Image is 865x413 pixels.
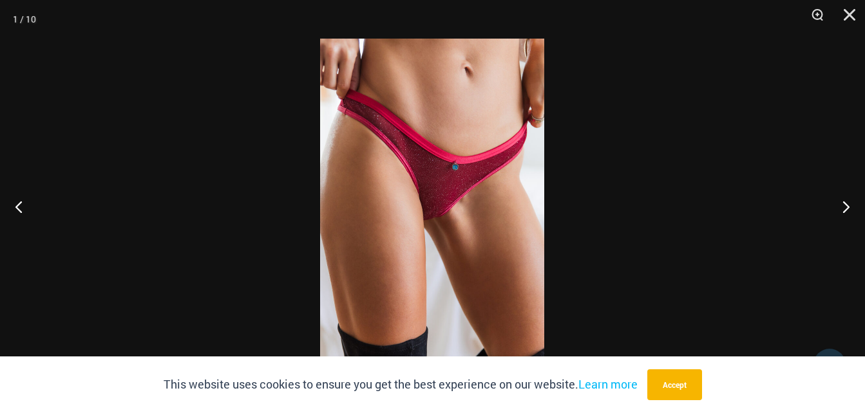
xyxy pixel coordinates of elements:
p: This website uses cookies to ensure you get the best experience on our website. [164,375,638,394]
img: Guilty Pleasures Red 6045 Thong 01 [320,39,544,374]
button: Next [817,174,865,239]
a: Learn more [578,376,638,392]
button: Accept [647,369,702,400]
div: 1 / 10 [13,10,36,29]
